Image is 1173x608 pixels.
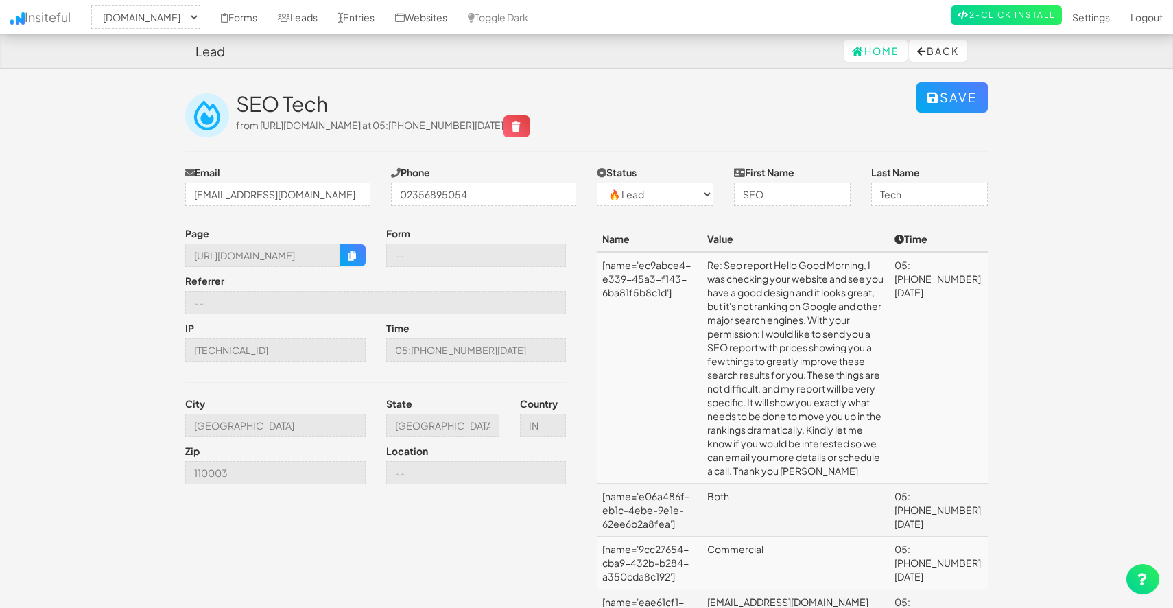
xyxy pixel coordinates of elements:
td: [name='9cc27654-cba9-432b-b284-a350cda8c192'] [597,537,702,589]
label: Page [185,226,209,240]
input: -- [386,461,567,484]
label: Form [386,226,410,240]
td: Commercial [702,537,889,589]
input: -- [185,338,366,362]
input: -- [185,244,340,267]
label: Time [386,321,410,335]
img: icon.png [10,12,25,25]
input: -- [520,414,567,437]
a: Home [844,40,908,62]
label: Email [185,165,220,179]
span: from [URL][DOMAIN_NAME] at 05:[PHONE_NUMBER][DATE] [236,119,530,131]
td: Both [702,484,889,537]
a: 2-Click Install [951,5,1062,25]
h2: SEO Tech [236,93,916,115]
th: Time [889,226,988,252]
td: [name='ec9abce4-e339-45a3-f143-6ba81f5b8c1d'] [597,252,702,484]
label: Zip [185,444,200,458]
label: IP [185,321,194,335]
input: (123)-456-7890 [391,183,576,206]
td: 05:[PHONE_NUMBER][DATE] [889,484,988,537]
input: -- [386,414,499,437]
label: Referrer [185,274,224,288]
label: First Name [734,165,794,179]
input: -- [185,291,566,314]
input: -- [185,414,366,437]
input: -- [185,461,366,484]
input: j@doe.com [185,183,370,206]
input: -- [386,338,567,362]
button: Back [909,40,967,62]
h4: Lead [195,45,225,58]
input: John [734,183,851,206]
button: Save [916,82,988,113]
input: -- [386,244,567,267]
input: Doe [871,183,988,206]
td: [name='e06a486f-eb1c-4ebe-9e1e-62ee6b2a8fea'] [597,484,702,537]
img: insiteful-lead.png [185,93,229,137]
th: Name [597,226,702,252]
label: Location [386,444,428,458]
td: Re: Seo report Hello Good Morning, I was checking your website and see you have a good design and... [702,252,889,484]
th: Value [702,226,889,252]
label: Phone [391,165,430,179]
td: 05:[PHONE_NUMBER][DATE] [889,537,988,589]
label: Last Name [871,165,920,179]
td: 05:[PHONE_NUMBER][DATE] [889,252,988,484]
label: State [386,397,412,410]
label: City [185,397,205,410]
label: Country [520,397,558,410]
label: Status [597,165,637,179]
